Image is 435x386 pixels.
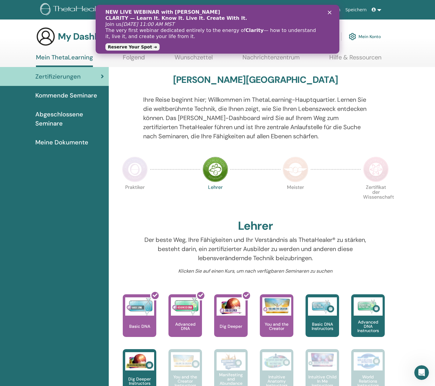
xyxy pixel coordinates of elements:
[143,95,368,141] p: Ihre Reise beginnt hier; Willkommen im ThetaLearning-Hauptquartier. Lernen Sie die weltberühmte T...
[329,54,381,66] a: Hilfe & Ressourcen
[262,352,291,370] img: Intuitive Anatomy Instructors
[10,38,64,46] a: Reserve Your Spot ➜
[260,322,293,331] p: You and the Creator
[125,352,154,370] img: Dig Deeper Instructors
[192,4,235,16] a: Kurse & Seminare
[122,157,148,182] img: Practitioner
[203,157,228,182] img: Instructor
[179,4,192,16] a: Um
[238,219,273,233] h2: Lehrer
[268,4,313,16] a: Erfolgsgeschichten
[262,297,291,314] img: You and the Creator
[123,294,156,349] a: Basic DNA Basic DNA
[363,185,389,211] p: Zertifikat der Wissenschaft
[351,320,385,333] p: Advanced DNA Instructors
[217,324,245,328] p: Dig Deeper
[171,297,200,316] img: Advanced DNA
[351,294,385,349] a: Advanced DNA Instructors Advanced DNA Instructors
[214,294,248,349] a: Dig Deeper Dig Deeper
[260,294,293,349] a: You and the Creator You and the Creator
[343,4,369,16] a: Speichern
[235,4,268,16] a: Zertifizierung
[125,297,154,316] img: Basic DNA
[308,352,337,367] img: Intuitive Child In Me Instructors
[349,30,381,43] a: Mein Konto
[363,157,389,182] img: Certificate of Science
[283,185,308,211] p: Meister
[35,138,88,147] span: Meine Dokumente
[217,352,246,370] img: Manifesting and Abundance Instructors
[203,185,228,211] p: Lehrer
[168,294,202,349] a: Advanced DNA Advanced DNA
[96,5,339,54] iframe: Intercom live chat Banner
[308,297,337,316] img: Basic DNA Instructors
[354,352,383,370] img: World Relations Instructors
[35,91,97,100] span: Kommende Seminare
[36,54,93,67] a: Mein ThetaLearning
[168,322,202,331] p: Advanced DNA
[40,3,113,17] img: logo.png
[58,31,120,42] h3: My Dashboard
[171,352,200,370] img: You and the Creator Instructors
[349,31,356,42] img: cog.svg
[35,110,104,128] span: Abgeschlossene Seminare
[143,235,368,263] p: Der beste Weg, Ihre Fähigkeiten und Ihr Verständnis als ThetaHealer® zu stärken, besteht darin, e...
[313,4,343,16] a: Ressourcen
[283,157,308,182] img: Master
[123,377,156,385] p: Dig Deeper Instructors
[175,54,213,66] a: Wunschzettel
[414,365,429,380] iframe: Intercom live chat
[123,54,145,66] a: Folgend
[36,27,55,46] img: generic-user-icon.jpg
[173,74,338,85] h3: [PERSON_NAME][GEOGRAPHIC_DATA]
[242,54,300,66] a: Nachrichtenzentrum
[354,297,383,316] img: Advanced DNA Instructors
[232,5,238,9] div: Schließen
[143,267,368,275] p: Klicken Sie auf einen Kurs, um nach verfügbaren Seminaren zu suchen
[217,297,246,316] img: Dig Deeper
[150,23,168,28] b: Clarity
[35,72,81,81] span: Zertifizierungen
[306,294,339,349] a: Basic DNA Instructors Basic DNA Instructors
[122,185,148,211] p: Praktiker
[306,322,339,331] p: Basic DNA Instructors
